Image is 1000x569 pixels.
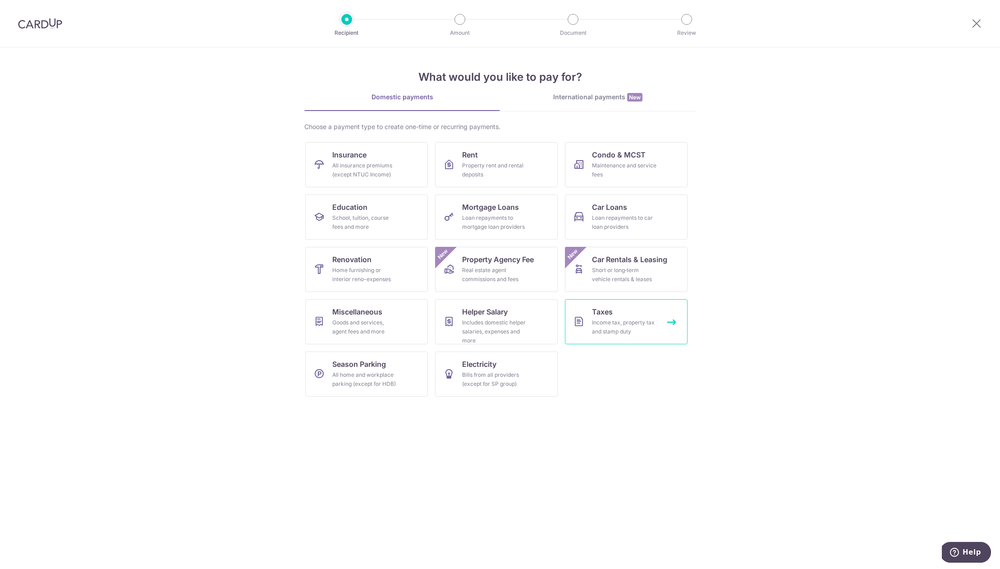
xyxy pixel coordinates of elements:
[304,122,696,131] div: Choose a payment type to create one-time or recurring payments.
[592,161,657,179] div: Maintenance and service fees
[332,370,397,389] div: All home and workplace parking (except for HDB)
[21,6,39,14] span: Help
[565,194,688,240] a: Car LoansLoan repayments to car loan providers
[592,306,613,317] span: Taxes
[305,247,428,292] a: RenovationHome furnishing or interior reno-expenses
[332,254,372,265] span: Renovation
[435,194,558,240] a: Mortgage LoansLoan repayments to mortgage loan providers
[540,28,606,37] p: Document
[18,18,62,29] img: CardUp
[592,254,667,265] span: Car Rentals & Leasing
[332,266,397,284] div: Home furnishing or interior reno-expenses
[942,542,991,564] iframe: Opens a widget where you can find more information
[435,352,558,397] a: ElectricityBills from all providers (except for SP group)
[304,93,500,102] div: Domestic payments
[592,213,657,231] div: Loan repayments to car loan providers
[462,149,478,160] span: Rent
[332,359,386,370] span: Season Parking
[332,202,367,213] span: Education
[305,142,428,187] a: InsuranceAll insurance premiums (except NTUC Income)
[565,299,688,344] a: TaxesIncome tax, property tax and stamp duty
[332,161,397,179] div: All insurance premiums (except NTUC Income)
[462,370,527,389] div: Bills from all providers (except for SP group)
[462,306,508,317] span: Helper Salary
[427,28,493,37] p: Amount
[462,202,519,213] span: Mortgage Loans
[500,93,696,102] div: International payments
[653,28,720,37] p: Review
[332,213,397,231] div: School, tuition, course fees and more
[592,202,627,213] span: Car Loans
[462,213,527,231] div: Loan repayments to mortgage loan providers
[565,247,580,262] span: New
[565,142,688,187] a: Condo & MCSTMaintenance and service fees
[332,149,367,160] span: Insurance
[462,359,496,370] span: Electricity
[313,28,380,37] p: Recipient
[435,299,558,344] a: Helper SalaryIncludes domestic helper salaries, expenses and more
[462,266,527,284] div: Real estate agent commissions and fees
[305,299,428,344] a: MiscellaneousGoods and services, agent fees and more
[304,69,696,85] h4: What would you like to pay for?
[592,266,657,284] div: Short or long‑term vehicle rentals & leases
[332,318,397,336] div: Goods and services, agent fees and more
[462,254,534,265] span: Property Agency Fee
[627,93,642,102] span: New
[592,149,646,160] span: Condo & MCST
[565,247,688,292] a: Car Rentals & LeasingShort or long‑term vehicle rentals & leasesNew
[305,352,428,397] a: Season ParkingAll home and workplace parking (except for HDB)
[462,318,527,345] div: Includes domestic helper salaries, expenses and more
[592,318,657,336] div: Income tax, property tax and stamp duty
[435,247,558,292] a: Property Agency FeeReal estate agent commissions and feesNew
[436,247,450,262] span: New
[435,142,558,187] a: RentProperty rent and rental deposits
[305,194,428,240] a: EducationSchool, tuition, course fees and more
[462,161,527,179] div: Property rent and rental deposits
[332,306,382,317] span: Miscellaneous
